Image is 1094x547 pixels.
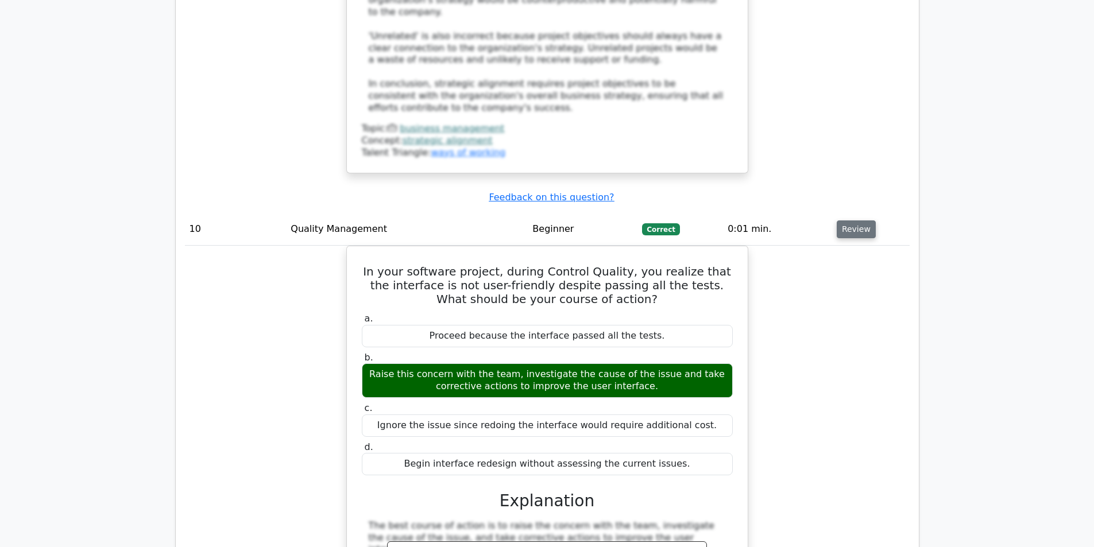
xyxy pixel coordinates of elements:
span: a. [365,313,373,324]
div: Raise this concern with the team, investigate the cause of the issue and take corrective actions ... [362,363,733,398]
h5: In your software project, during Control Quality, you realize that the interface is not user-frie... [361,265,734,306]
div: Talent Triangle: [362,123,733,158]
td: Quality Management [286,213,528,246]
span: d. [365,441,373,452]
button: Review [837,220,876,238]
td: Beginner [528,213,637,246]
td: 0:01 min. [723,213,832,246]
div: Concept: [362,135,733,147]
div: Ignore the issue since redoing the interface would require additional cost. [362,414,733,437]
span: Correct [642,223,679,235]
a: ways of working [431,147,505,158]
td: 10 [185,213,287,246]
span: c. [365,402,373,413]
div: Begin interface redesign without assessing the current issues. [362,453,733,475]
div: Topic: [362,123,733,135]
a: strategic alignment [403,135,492,146]
div: Proceed because the interface passed all the tests. [362,325,733,347]
a: business management [400,123,504,134]
span: b. [365,352,373,363]
a: Feedback on this question? [489,192,614,203]
h3: Explanation [369,491,726,511]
